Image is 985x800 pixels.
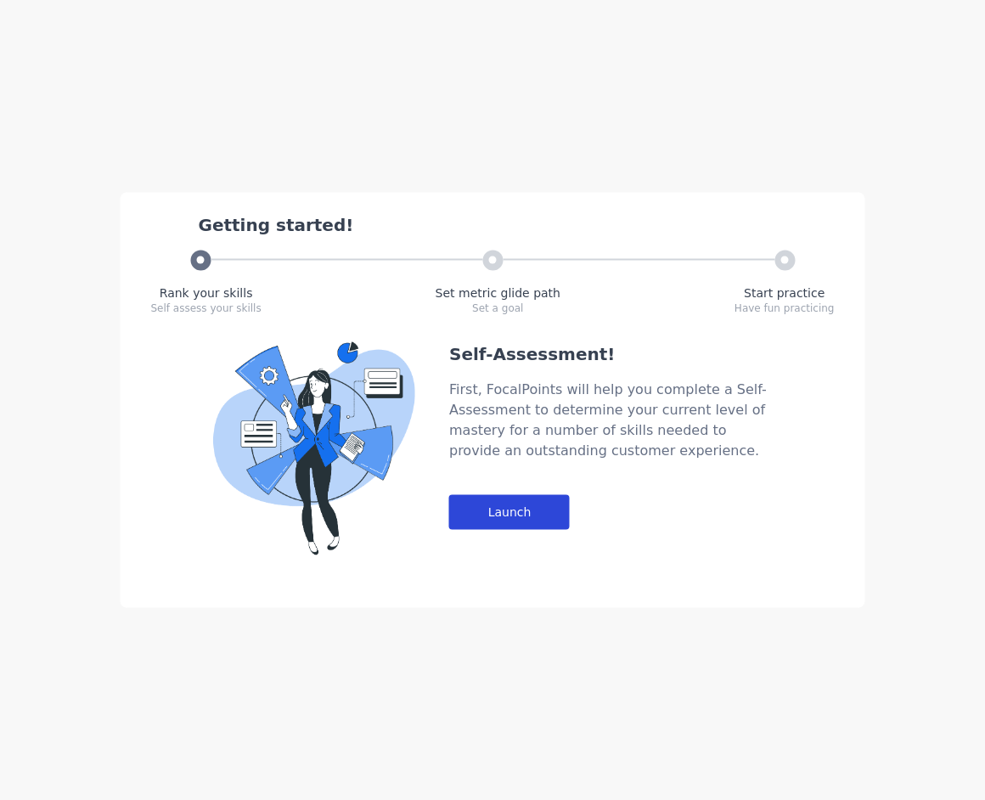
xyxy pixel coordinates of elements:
div: Set metric glide path [436,285,560,301]
div: First, FocalPoints will help you complete a Self-Assessment to determine your current level of ma... [449,380,772,461]
div: Self-Assessment! [449,342,772,366]
div: Getting started! [199,213,835,237]
div: Have fun practicing [735,301,835,315]
div: Start practice [735,285,835,301]
div: Self assess your skills [151,301,262,315]
div: Set a goal [436,301,560,315]
div: Rank your skills [151,285,262,301]
div: Launch [449,495,570,530]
